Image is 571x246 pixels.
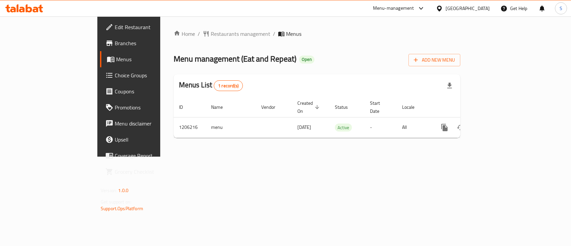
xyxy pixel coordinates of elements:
li: / [273,30,275,38]
span: Choice Groups [115,71,187,79]
span: S [560,5,562,12]
span: Restaurants management [211,30,270,38]
span: Branches [115,39,187,47]
a: Menus [100,51,193,67]
span: Add New Menu [414,56,455,64]
span: Grocery Checklist [115,168,187,176]
div: Active [335,124,352,132]
div: [GEOGRAPHIC_DATA] [446,5,490,12]
a: Grocery Checklist [100,164,193,180]
button: Change Status [453,119,469,136]
span: Menus [116,55,187,63]
a: Upsell [100,132,193,148]
span: Upsell [115,136,187,144]
span: 1 record(s) [214,83,243,89]
span: Menu management ( Eat and Repeat ) [174,51,296,66]
a: Coverage Report [100,148,193,164]
a: Promotions [100,99,193,115]
button: more [437,119,453,136]
td: All [397,117,431,138]
a: Branches [100,35,193,51]
a: Restaurants management [203,30,270,38]
div: Export file [442,78,458,94]
div: Open [299,56,314,64]
a: Menu disclaimer [100,115,193,132]
nav: breadcrumb [174,30,460,38]
a: Edit Restaurant [100,19,193,35]
span: Open [299,57,314,62]
h2: Menus List [179,80,243,91]
span: [DATE] [297,123,311,132]
span: Name [211,103,231,111]
th: Actions [431,97,506,117]
li: / [198,30,200,38]
a: Support.OpsPlatform [101,204,143,213]
span: Promotions [115,103,187,111]
span: Start Date [370,99,389,115]
td: - [365,117,397,138]
span: Locale [402,103,423,111]
div: Total records count [214,80,243,91]
span: ID [179,103,192,111]
span: Version: [101,186,117,195]
table: enhanced table [174,97,506,138]
a: Coupons [100,83,193,99]
span: Status [335,103,357,111]
span: Created On [297,99,321,115]
span: 1.0.0 [118,186,128,195]
span: Menu disclaimer [115,119,187,128]
span: Menus [286,30,301,38]
a: Choice Groups [100,67,193,83]
td: menu [206,117,256,138]
button: Add New Menu [408,54,460,66]
span: Active [335,124,352,132]
span: Coverage Report [115,152,187,160]
span: Vendor [261,103,284,111]
span: Edit Restaurant [115,23,187,31]
span: Coupons [115,87,187,95]
div: Menu-management [373,4,414,12]
span: Get support on: [101,197,131,206]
